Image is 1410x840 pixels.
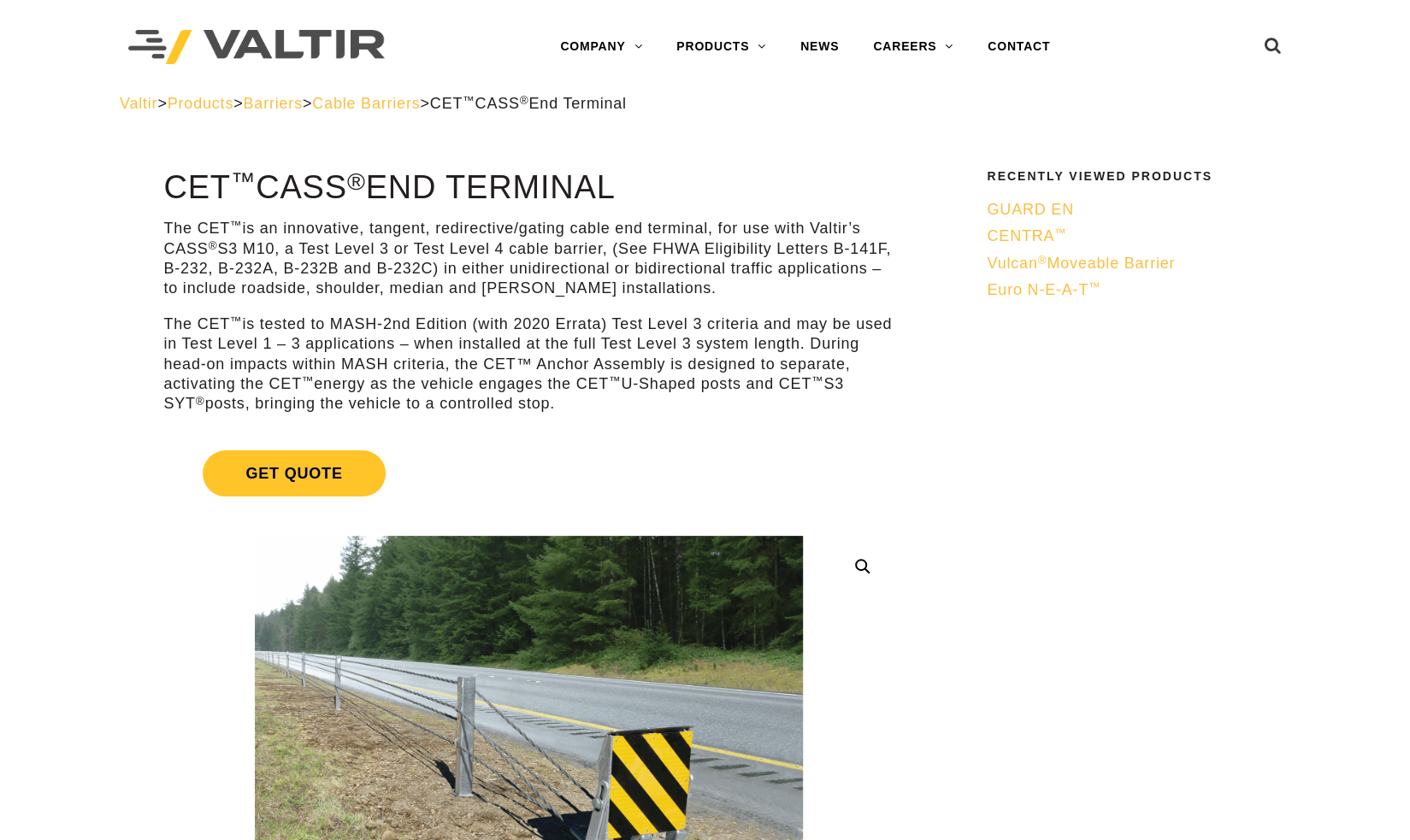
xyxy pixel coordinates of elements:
a: Euro N-E-A-T™ [987,280,1279,300]
a: NEWS [783,30,856,64]
a: Get Quote [163,430,894,517]
sup: ™ [1054,226,1066,239]
sup: ® [1037,254,1047,267]
a: Cable Barriers [312,95,420,112]
sup: ™ [231,167,256,195]
a: CAREERS [856,30,970,64]
div: > > > > [120,94,1290,114]
sup: ™ [302,374,314,387]
h1: CET CASS End Terminal [163,170,894,206]
span: CENTRA [987,227,1066,244]
p: The CET is an innovative, tangent, redirective/gating cable end terminal, for use with Valtir’s C... [163,219,894,299]
a: PRODUCTS [659,30,783,64]
sup: ™ [230,219,242,232]
sup: ® [209,239,218,252]
sup: ® [196,395,205,408]
span: GUARD EN [987,201,1073,218]
a: Barriers [243,95,302,112]
sup: ™ [1088,280,1100,293]
a: Valtir [120,95,157,112]
p: The CET is tested to MASH-2nd Edition (with 2020 Errata) Test Level 3 criteria and may be used in... [163,314,894,414]
a: GUARD EN [987,200,1279,220]
a: Products [168,95,233,112]
sup: ™ [230,314,242,327]
img: Valtir [128,30,385,65]
sup: ® [347,167,366,195]
a: CONTACT [970,30,1067,64]
span: Get Quote [203,450,385,496]
span: Euro N-E-A-T [987,281,1100,298]
a: Vulcan®Moveable Barrier [987,254,1279,273]
span: Vulcan Moveable Barrier [987,255,1175,272]
span: CET CASS End Terminal [430,95,627,112]
sup: ® [520,94,529,107]
sup: ™ [463,94,475,107]
a: COMPANY [543,30,659,64]
h2: Recently Viewed Products [987,170,1279,183]
sup: ™ [609,374,621,387]
sup: ™ [811,374,823,387]
a: CENTRA™ [987,226,1279,246]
